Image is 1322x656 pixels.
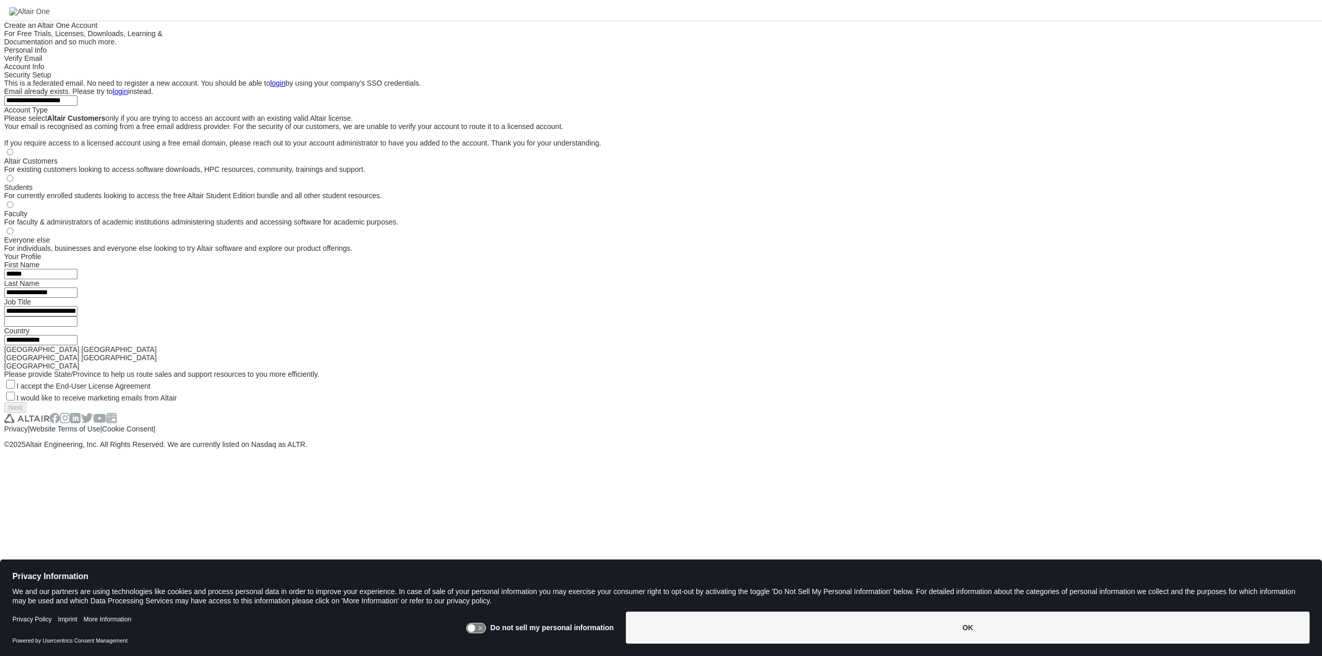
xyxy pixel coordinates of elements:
[17,394,177,402] label: I would like to receive marketing emails from Altair
[81,413,93,423] img: twitter.svg
[4,46,1318,54] div: Personal Info
[4,370,1318,378] div: Please provide State/Province to help us route sales and support resources to you more efficiently.
[93,414,106,423] img: youtube.svg
[102,425,154,433] a: Cookie Consent
[4,87,1318,95] div: Email already exists. Please try to instead.
[4,354,156,362] span: [GEOGRAPHIC_DATA] [GEOGRAPHIC_DATA]
[4,54,1318,62] div: Verify Email
[4,402,26,413] button: Next
[113,87,128,95] a: login
[4,279,39,287] label: Last Name
[4,236,1318,244] div: Everyone else
[106,413,117,423] img: blog.svg
[60,413,70,423] img: instagram.svg
[4,79,1318,87] div: This is a federated email. No need to register a new account. You should be able to by using your...
[70,413,81,423] img: linkedin.svg
[4,62,1318,71] div: Account Info
[28,425,30,433] span: |
[30,425,100,433] a: Website Terms of Use
[4,114,1318,122] div: Please select only if you are trying to access an account with an existing valid Altair license.
[47,114,105,122] b: Altair Customers
[4,298,31,306] label: Job Title
[100,425,102,433] span: |
[153,425,155,433] span: |
[4,362,80,370] span: [GEOGRAPHIC_DATA]
[4,327,29,335] label: Country
[4,106,1318,114] div: Account Type
[4,425,28,433] a: Privacy
[17,382,150,390] label: I accept the
[270,79,286,87] a: login
[4,157,1318,165] div: Altair Customers
[4,252,1318,261] div: Your Profile
[4,440,1318,449] p: © 2025 Altair Engineering, Inc. All Rights Reserved. We are currently listed on Nasdaq as ALTR.
[4,402,1318,413] div: Read and acccept EULA to continue
[4,244,1318,252] div: For individuals, businesses and everyone else looking to try Altair software and explore our prod...
[4,165,1318,173] div: For existing customers looking to access software downloads, HPC resources, community, trainings ...
[9,7,50,15] img: Altair One
[4,261,39,269] label: First Name
[4,218,1318,226] div: For faculty & administrators of academic institutions administering students and accessing softwa...
[4,414,50,423] img: altair_logo.svg
[4,21,1318,29] div: Create an Altair One Account
[4,183,1318,191] div: Students
[56,382,150,390] a: End-User License Agreement
[4,191,1318,200] div: For currently enrolled students looking to access the free Altair Student Edition bundle and all ...
[4,122,1318,147] div: Your email is recognised as coming from a free email address provider. For the security of our cu...
[4,210,1318,218] div: Faculty
[4,71,1318,79] div: Security Setup
[4,29,1318,46] div: For Free Trials, Licenses, Downloads, Learning & Documentation and so much more.
[50,413,60,423] img: facebook.svg
[4,345,1318,354] div: [GEOGRAPHIC_DATA] [GEOGRAPHIC_DATA]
